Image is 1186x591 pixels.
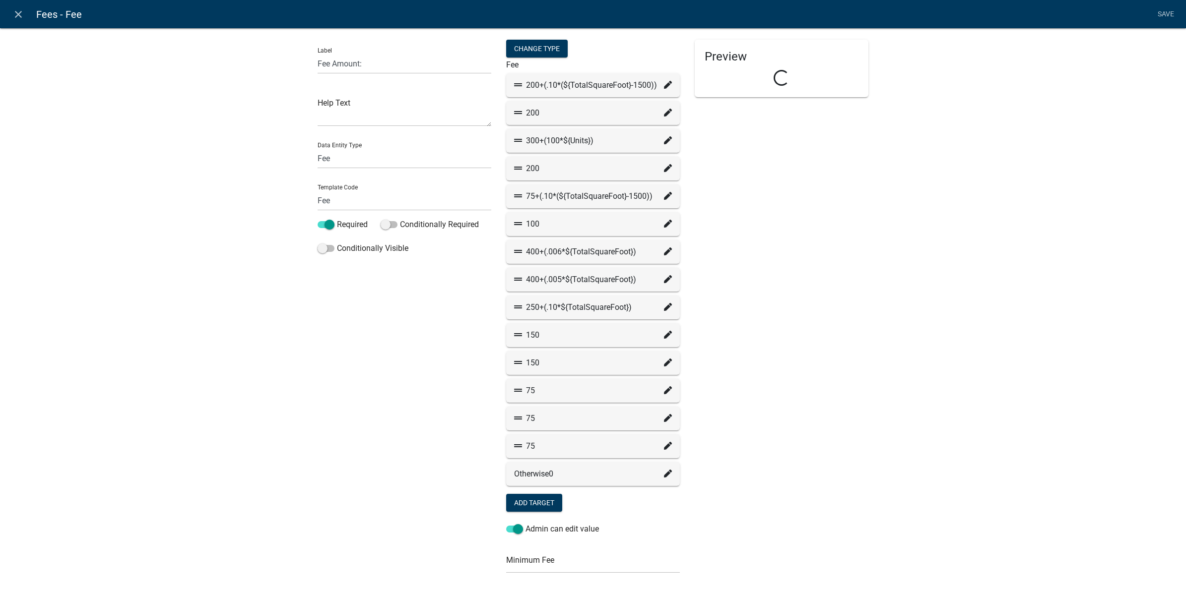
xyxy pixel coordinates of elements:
div: 400+(.006*${TotalSquareFoot}) [514,246,672,258]
label: Conditionally Visible [318,242,408,254]
div: 75 [514,440,672,452]
button: Add Target [506,494,562,512]
div: 200 [514,163,672,175]
div: Change Type [506,40,568,58]
div: 75 [514,385,672,397]
div: 150 [514,329,672,341]
div: 250+(.10*${TotalSquareFoot}) [514,301,672,313]
div: 100 [514,218,672,230]
div: 75+(.10*(${TotalSquareFoot}-1500)) [514,190,672,202]
div: 400+(.005*${TotalSquareFoot}) [514,274,672,286]
h5: Preview [705,50,858,64]
div: 75 [514,413,672,424]
span: 0 [549,469,553,478]
i: close [12,8,24,20]
div: 200+(.10*(${TotalSquareFoot}-1500)) [514,79,672,91]
div: 200 [514,107,672,119]
label: Required [318,219,368,231]
label: Conditionally Required [381,219,479,231]
span: Fees - Fee [36,4,82,24]
div: 150 [514,357,672,369]
label: Admin can edit value [506,523,599,535]
div: Otherwise [514,468,672,480]
div: 300+(100*${Units}) [514,135,672,147]
h6: Fee [506,60,680,69]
